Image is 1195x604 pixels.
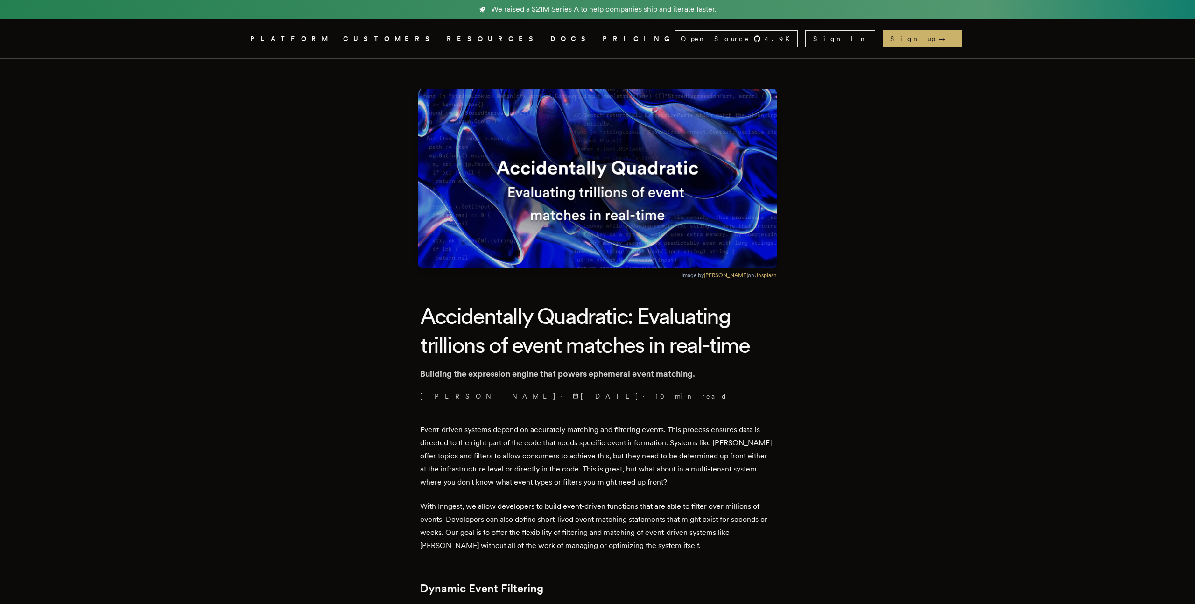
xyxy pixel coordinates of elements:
span: [DATE] [573,392,639,401]
a: CUSTOMERS [343,33,436,45]
nav: Global [224,19,971,58]
span: Open Source [681,34,750,43]
span: 10 min read [655,392,727,401]
h2: Dynamic Event Filtering [420,582,775,595]
p: With Inngest, we allow developers to build event-driven functions that are able to filter over mi... [420,500,775,552]
p: Building the expression engine that powers ephemeral event matching. [420,367,775,380]
span: → [939,34,955,43]
a: DOCS [550,33,591,45]
img: Featured image for Accidentally Quadratic: Evaluating trillions of event matches in real-time blo... [418,89,777,268]
a: PRICING [603,33,675,45]
p: Event-driven systems depend on accurately matching and filtering events. This process ensures dat... [420,423,775,489]
button: PLATFORM [250,33,332,45]
button: RESOURCES [447,33,539,45]
a: Sign up [883,30,962,47]
span: 4.9 K [765,34,795,43]
a: Sign In [805,30,875,47]
span: We raised a $21M Series A to help companies ship and iterate faster. [491,4,717,15]
a: [PERSON_NAME] [704,272,748,279]
figcaption: Image by on [682,272,777,279]
p: · · [420,392,775,401]
h1: Accidentally Quadratic: Evaluating trillions of event matches in real-time [420,302,775,360]
a: [PERSON_NAME] [420,392,556,401]
a: Unsplash [754,272,777,279]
